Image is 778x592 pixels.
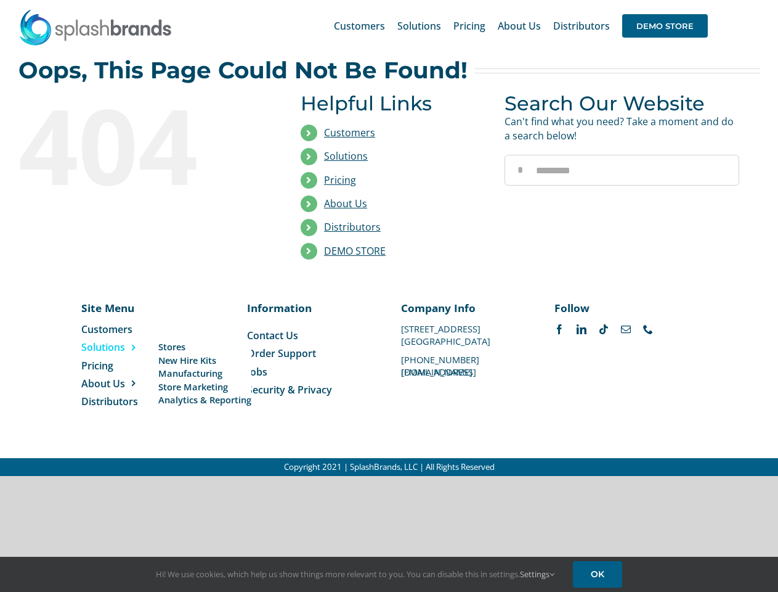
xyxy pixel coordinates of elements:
a: Jobs [247,365,377,379]
span: Store Marketing [158,380,228,393]
nav: Main Menu [334,6,708,46]
nav: Menu [247,329,377,397]
a: Distributors [324,220,381,234]
span: Solutions [81,340,125,354]
span: DEMO STORE [622,14,708,38]
p: Company Info [401,300,531,315]
a: Customers [81,323,164,336]
a: facebook [554,324,564,334]
a: DEMO STORE [622,6,708,46]
h3: Search Our Website [504,92,739,115]
a: Contact Us [247,329,377,342]
p: Information [247,300,377,315]
a: phone [643,324,653,334]
span: Customers [81,323,132,336]
a: Security & Privacy [247,383,377,397]
span: Pricing [81,359,113,372]
a: About Us [324,197,367,210]
h3: Helpful Links [301,92,486,115]
a: OK [573,561,622,588]
span: Manufacturing [158,367,222,380]
a: Customers [324,126,375,139]
a: Settings [520,569,554,580]
a: Distributors [553,6,610,46]
span: New Hire Kits [158,354,216,367]
span: Hi! We use cookies, which help us show things more relevant to you. You can disable this in setti... [156,569,554,580]
span: Security & Privacy [247,383,332,397]
img: SplashBrands.com Logo [18,9,172,46]
a: Pricing [81,359,164,372]
span: Stores [158,340,185,353]
span: Customers [334,21,385,31]
h2: Oops, This Page Could Not Be Found! [18,58,468,83]
p: Follow [554,300,684,315]
a: mail [621,324,631,334]
a: Analytics & Reporting [158,393,251,406]
input: Search [504,155,535,186]
span: About Us [81,377,125,390]
a: Pricing [324,173,356,187]
span: Contact Us [247,329,298,342]
a: Solutions [81,340,164,354]
a: tiktok [599,324,609,334]
span: Distributors [81,395,138,408]
a: Order Support [247,347,377,360]
div: 404 [18,92,253,197]
a: Manufacturing [158,367,251,380]
span: Pricing [453,21,485,31]
a: Customers [334,6,385,46]
p: Can't find what you need? Take a moment and do a search below! [504,115,739,142]
span: Solutions [397,21,441,31]
input: Search... [504,155,739,186]
a: Distributors [81,395,164,408]
a: Store Marketing [158,380,251,393]
a: DEMO STORE [324,244,386,258]
a: New Hire Kits [158,354,251,367]
a: Stores [158,340,251,353]
span: Jobs [247,365,267,379]
span: Order Support [247,347,316,360]
nav: Menu [81,323,164,409]
span: About Us [498,21,541,31]
a: About Us [81,377,164,390]
p: Site Menu [81,300,164,315]
a: Pricing [453,6,485,46]
a: Solutions [324,149,368,163]
a: linkedin [577,324,586,334]
span: Distributors [553,21,610,31]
